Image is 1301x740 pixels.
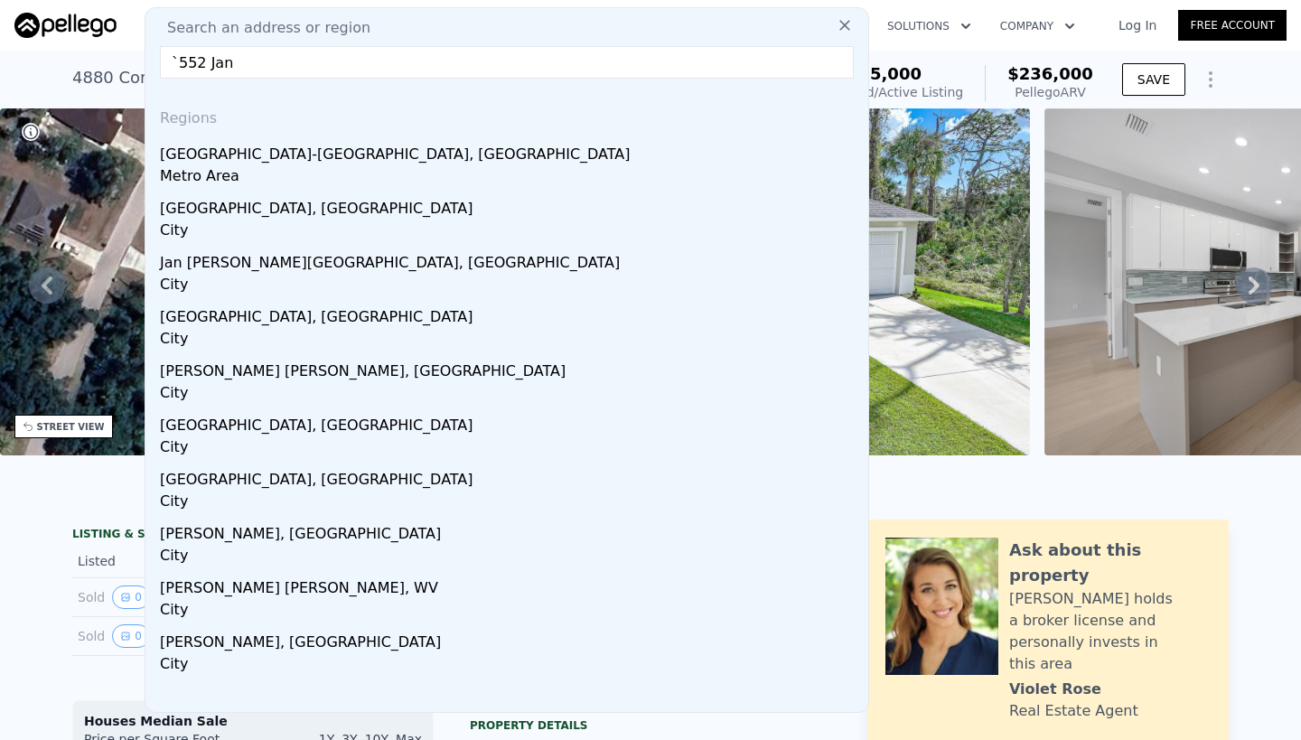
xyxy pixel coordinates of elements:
button: Solutions [873,10,986,42]
button: View historical data [112,585,150,609]
a: Free Account [1178,10,1287,41]
button: SAVE [1122,63,1185,96]
span: $225,000 [836,64,922,83]
div: [GEOGRAPHIC_DATA]-[GEOGRAPHIC_DATA], [GEOGRAPHIC_DATA] [160,136,861,165]
span: Active Listing [878,85,963,99]
div: City [160,436,861,462]
div: City [160,599,861,624]
div: [GEOGRAPHIC_DATA], [GEOGRAPHIC_DATA] [160,299,861,328]
div: Houses Median Sale [84,712,422,730]
div: City [160,220,861,245]
button: Show Options [1193,61,1229,98]
div: [GEOGRAPHIC_DATA], [GEOGRAPHIC_DATA] [160,191,861,220]
div: [PERSON_NAME], [GEOGRAPHIC_DATA] [160,624,861,653]
div: [PERSON_NAME], [GEOGRAPHIC_DATA] [160,516,861,545]
div: Real Estate Agent [1009,700,1138,722]
input: Enter an address, city, region, neighborhood or zip code [160,46,854,79]
div: 4880 Cornsilk Ter , [GEOGRAPHIC_DATA] , FL 34286 [72,65,480,90]
div: City [160,653,861,679]
div: Sold [78,624,239,648]
div: City [160,328,861,353]
a: Log In [1097,16,1178,34]
div: Regions [153,93,861,136]
div: Jan [PERSON_NAME][GEOGRAPHIC_DATA], [GEOGRAPHIC_DATA] [160,245,861,274]
div: [GEOGRAPHIC_DATA], [GEOGRAPHIC_DATA] [160,462,861,491]
button: View historical data [112,624,150,648]
div: City [160,274,861,299]
div: Ask about this property [1009,538,1211,588]
div: City [160,545,861,570]
button: Company [986,10,1090,42]
div: [PERSON_NAME] [PERSON_NAME], [GEOGRAPHIC_DATA] [160,353,861,382]
div: [PERSON_NAME] holds a broker license and personally invests in this area [1009,588,1211,675]
div: [PERSON_NAME] [PERSON_NAME], WV [160,570,861,599]
div: [GEOGRAPHIC_DATA], [GEOGRAPHIC_DATA] [160,407,861,436]
div: Sold [78,585,239,609]
div: STREET VIEW [37,420,105,434]
div: Violet Rose [1009,679,1101,700]
div: Pellego ARV [1007,83,1093,101]
div: City [160,382,861,407]
div: City [160,491,861,516]
img: Pellego [14,13,117,38]
div: LISTING & SALE HISTORY [72,527,434,545]
span: Search an address or region [153,17,370,39]
div: Property details [470,718,831,733]
div: Metro Area [160,165,861,191]
div: Listed [78,552,239,570]
span: $236,000 [1007,64,1093,83]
